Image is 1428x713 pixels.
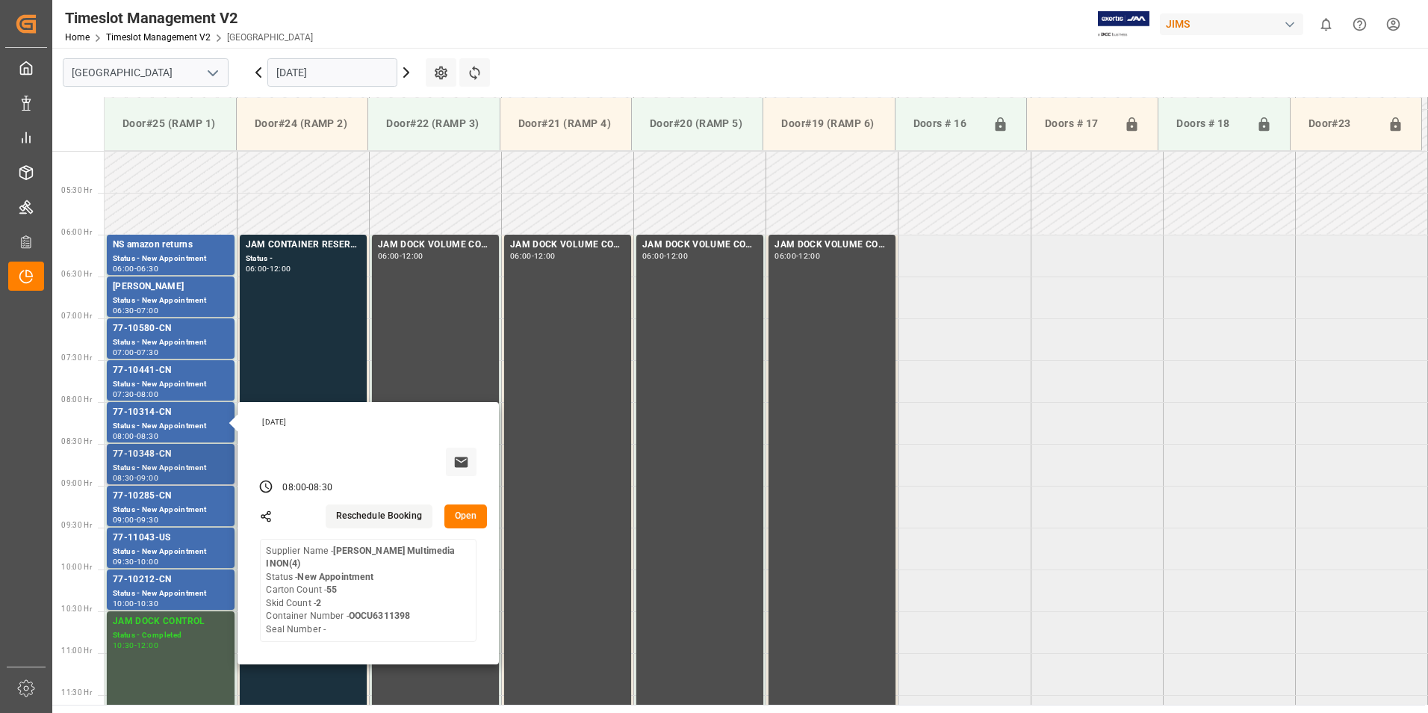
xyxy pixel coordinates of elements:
[532,253,534,259] div: -
[316,598,321,608] b: 2
[444,504,488,528] button: Open
[510,238,625,253] div: JAM DOCK VOLUME CONTROL
[113,321,229,336] div: 77-10580-CN
[113,587,229,600] div: Status - New Appointment
[65,7,313,29] div: Timeslot Management V2
[796,253,798,259] div: -
[61,312,92,320] span: 07:00 Hr
[113,294,229,307] div: Status - New Appointment
[113,572,229,587] div: 77-10212-CN
[61,563,92,571] span: 10:00 Hr
[113,614,229,629] div: JAM DOCK CONTROL
[1343,7,1376,41] button: Help Center
[113,391,134,398] div: 07:30
[267,265,269,272] div: -
[774,253,796,259] div: 06:00
[137,516,158,523] div: 09:30
[297,572,373,582] b: New Appointment
[113,238,229,253] div: NS amazon returns
[61,646,92,655] span: 11:00 Hr
[113,420,229,433] div: Status - New Appointment
[113,629,229,642] div: Status - Completed
[61,688,92,697] span: 11:30 Hr
[642,253,664,259] div: 06:00
[113,642,134,649] div: 10:30
[907,110,987,138] div: Doors # 16
[249,110,356,138] div: Door#24 (RAMP 2)
[134,391,137,398] div: -
[113,558,134,565] div: 09:30
[134,558,137,565] div: -
[61,186,92,194] span: 05:30 Hr
[113,336,229,349] div: Status - New Appointment
[61,395,92,404] span: 08:00 Hr
[266,546,455,570] b: [PERSON_NAME] Multimedia INON(4)
[257,417,482,428] div: [DATE]
[378,238,493,253] div: JAM DOCK VOLUME CONTROL
[134,433,137,439] div: -
[137,265,158,272] div: 06:30
[113,475,134,481] div: 08:30
[267,58,397,87] input: DD.MM.YYYY
[134,307,137,314] div: -
[798,253,820,259] div: 12:00
[644,110,751,138] div: Door#20 (RAMP 5)
[61,605,92,613] span: 10:30 Hr
[400,253,402,259] div: -
[266,545,471,637] div: Supplier Name - Status - Carton Count - Skid Count - Container Number - Seal Number -
[113,447,229,462] div: 77-10348-CN
[510,253,532,259] div: 06:00
[113,265,134,272] div: 06:00
[106,32,211,43] a: Timeslot Management V2
[137,642,158,649] div: 12:00
[246,265,267,272] div: 06:00
[113,253,229,265] div: Status - New Appointment
[137,433,158,439] div: 08:30
[61,228,92,236] span: 06:00 Hr
[137,391,158,398] div: 08:00
[113,600,134,607] div: 10:00
[1160,13,1303,35] div: JIMS
[113,504,229,516] div: Status - New Appointment
[134,475,137,481] div: -
[137,307,158,314] div: 07:00
[1309,7,1343,41] button: show 0 new notifications
[61,270,92,278] span: 06:30 Hr
[63,58,229,87] input: Type to search/select
[282,481,306,495] div: 08:00
[134,516,137,523] div: -
[113,531,229,546] div: 77-11043-US
[113,349,134,356] div: 07:00
[61,479,92,487] span: 09:00 Hr
[380,110,487,138] div: Door#22 (RAMP 3)
[61,521,92,529] span: 09:30 Hr
[201,61,223,84] button: open menu
[378,253,400,259] div: 06:00
[113,489,229,504] div: 77-10285-CN
[137,349,158,356] div: 07:30
[65,32,90,43] a: Home
[113,462,229,475] div: Status - New Appointment
[246,238,361,253] div: JAM CONTAINER RESERVED
[402,253,423,259] div: 12:00
[246,253,361,265] div: Status -
[1160,10,1309,38] button: JIMS
[113,516,134,523] div: 09:00
[664,253,666,259] div: -
[326,584,337,595] b: 55
[306,481,308,495] div: -
[61,354,92,362] span: 07:30 Hr
[113,433,134,439] div: 08:00
[113,378,229,391] div: Status - New Appointment
[134,642,137,649] div: -
[1039,110,1118,138] div: Doors # 17
[61,437,92,445] span: 08:30 Hr
[113,280,229,294] div: [PERSON_NAME]
[113,405,229,420] div: 77-10314-CN
[137,600,158,607] div: 10:30
[113,546,229,558] div: Status - New Appointment
[134,349,137,356] div: -
[308,481,332,495] div: 08:30
[1170,110,1249,138] div: Doors # 18
[534,253,556,259] div: 12:00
